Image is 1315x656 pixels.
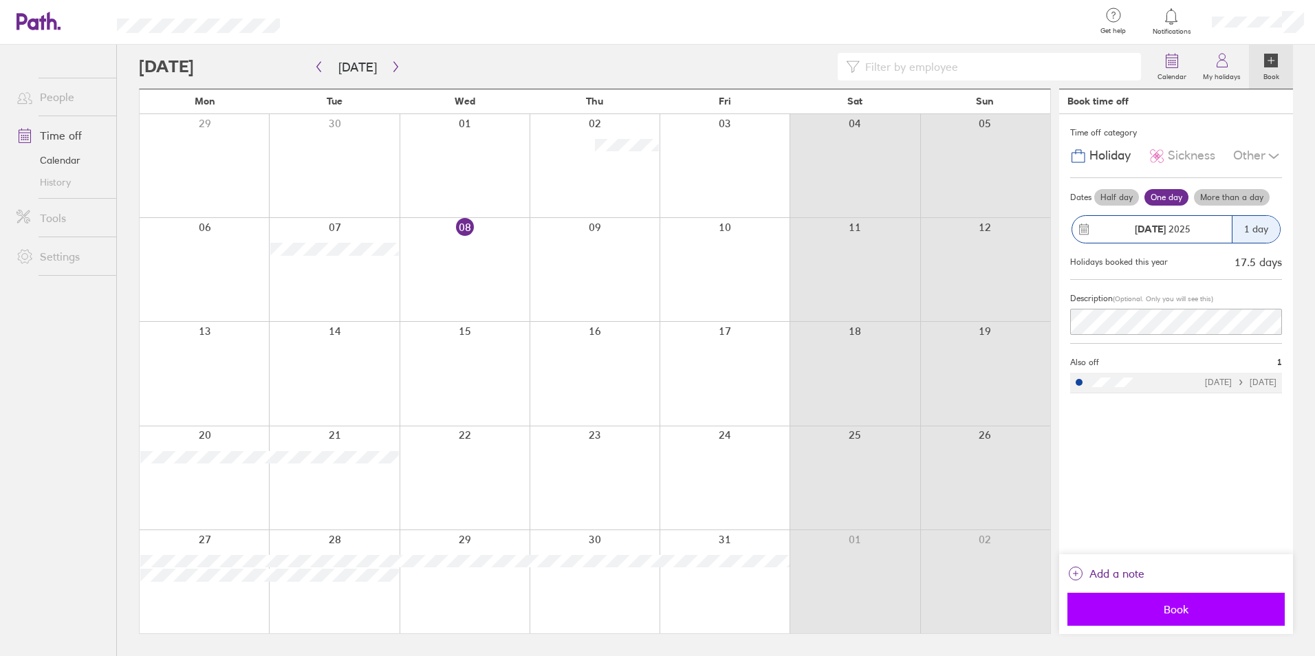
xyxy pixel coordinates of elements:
[6,149,116,171] a: Calendar
[1091,27,1135,35] span: Get help
[327,96,343,107] span: Tue
[6,204,116,232] a: Tools
[1149,28,1194,36] span: Notifications
[860,54,1133,80] input: Filter by employee
[1135,223,1166,235] strong: [DATE]
[1195,45,1249,89] a: My holidays
[1277,358,1282,367] span: 1
[327,56,388,78] button: [DATE]
[1233,143,1282,169] div: Other
[1113,294,1213,303] span: (Optional. Only you will see this)
[719,96,731,107] span: Fri
[1070,257,1168,267] div: Holidays booked this year
[1195,69,1249,81] label: My holidays
[1149,69,1195,81] label: Calendar
[6,171,116,193] a: History
[1235,256,1282,268] div: 17.5 days
[1089,149,1131,163] span: Holiday
[1077,603,1275,615] span: Book
[195,96,215,107] span: Mon
[1149,45,1195,89] a: Calendar
[1067,593,1285,626] button: Book
[1205,378,1276,387] div: [DATE] [DATE]
[1070,208,1282,250] button: [DATE] 20251 day
[976,96,994,107] span: Sun
[1194,189,1270,206] label: More than a day
[1070,293,1113,303] span: Description
[1249,45,1293,89] a: Book
[1070,122,1282,143] div: Time off category
[1232,216,1280,243] div: 1 day
[1135,223,1191,234] span: 2025
[1094,189,1139,206] label: Half day
[847,96,862,107] span: Sat
[455,96,475,107] span: Wed
[1089,562,1144,584] span: Add a note
[1149,7,1194,36] a: Notifications
[6,122,116,149] a: Time off
[1067,96,1129,107] div: Book time off
[1070,193,1091,202] span: Dates
[1168,149,1215,163] span: Sickness
[6,243,116,270] a: Settings
[1070,358,1099,367] span: Also off
[1067,562,1144,584] button: Add a note
[6,83,116,111] a: People
[1255,69,1287,81] label: Book
[1144,189,1188,206] label: One day
[586,96,603,107] span: Thu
